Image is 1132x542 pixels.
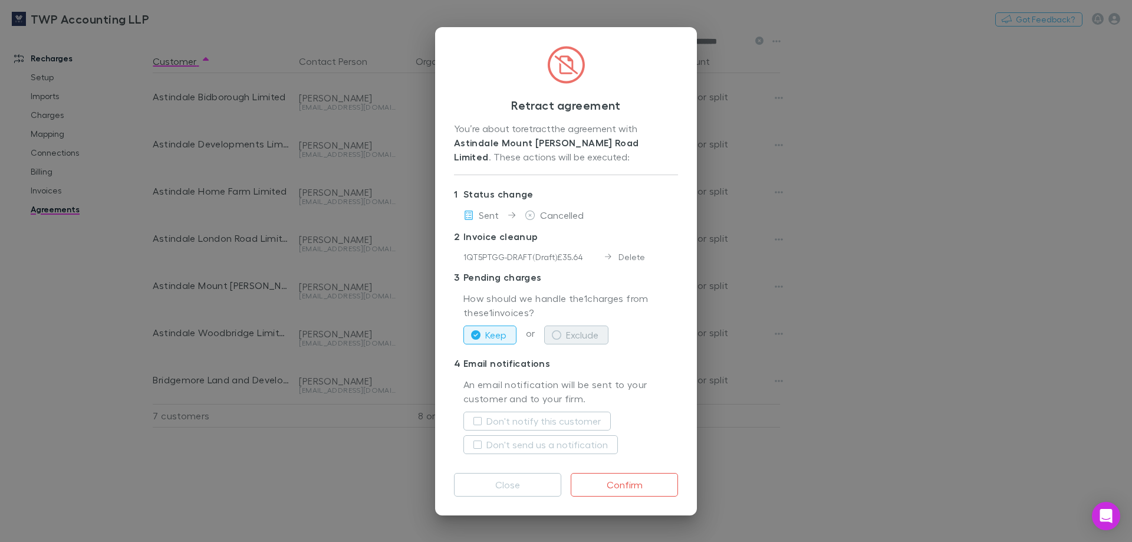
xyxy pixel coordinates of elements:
[571,473,678,497] button: Confirm
[463,377,678,407] p: An email notification will be sent to your customer and to your firm.
[540,209,584,221] span: Cancelled
[454,98,678,112] h3: Retract agreement
[486,414,601,428] label: Don't notify this customer
[454,356,463,370] div: 4
[544,326,608,344] button: Exclude
[454,268,678,287] p: Pending charges
[454,270,463,284] div: 3
[454,187,463,201] div: 1
[463,251,605,263] div: 1QT5PTGG-DRAFT ( Draft ) £35.64
[454,354,678,373] p: Email notifications
[463,412,611,431] button: Don't notify this customer
[486,438,608,452] label: Don't send us a notification
[605,251,645,263] div: Delete
[454,137,641,163] strong: Astindale Mount [PERSON_NAME] Road Limited
[463,326,516,344] button: Keep
[463,435,618,454] button: Don't send us a notification
[454,229,463,244] div: 2
[454,473,561,497] button: Close
[547,46,585,84] img: CircledFileSlash.svg
[516,327,544,339] span: or
[463,291,678,321] p: How should we handle the 1 charges from these 1 invoices?
[454,227,678,246] p: Invoice cleanup
[454,185,678,203] p: Status change
[1092,502,1120,530] div: Open Intercom Messenger
[454,121,678,165] div: You’re about to retract the agreement with . These actions will be executed:
[479,209,499,221] span: Sent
